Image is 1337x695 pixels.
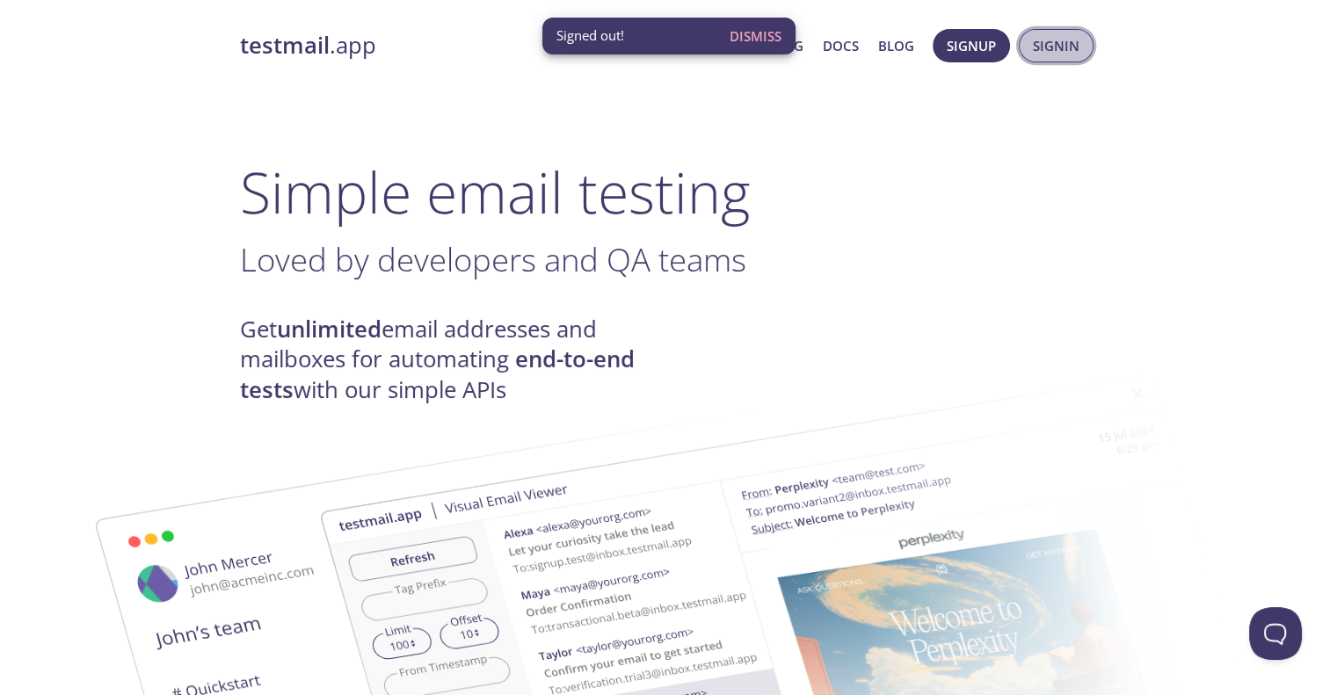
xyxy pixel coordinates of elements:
strong: end-to-end tests [240,344,635,404]
span: Signin [1033,34,1079,57]
span: Loved by developers and QA teams [240,237,746,281]
h4: Get email addresses and mailboxes for automating with our simple APIs [240,315,669,405]
strong: testmail [240,30,330,61]
button: Dismiss [723,19,788,53]
a: Docs [823,34,859,57]
span: Signup [947,34,996,57]
button: Signin [1019,29,1094,62]
a: testmail.app [240,31,653,61]
span: Dismiss [730,25,781,47]
h1: Simple email testing [240,158,1098,226]
button: Signup [933,29,1010,62]
strong: unlimited [277,314,381,344]
a: Blog [878,34,914,57]
span: Signed out! [556,26,624,45]
iframe: Help Scout Beacon - Open [1249,607,1302,660]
